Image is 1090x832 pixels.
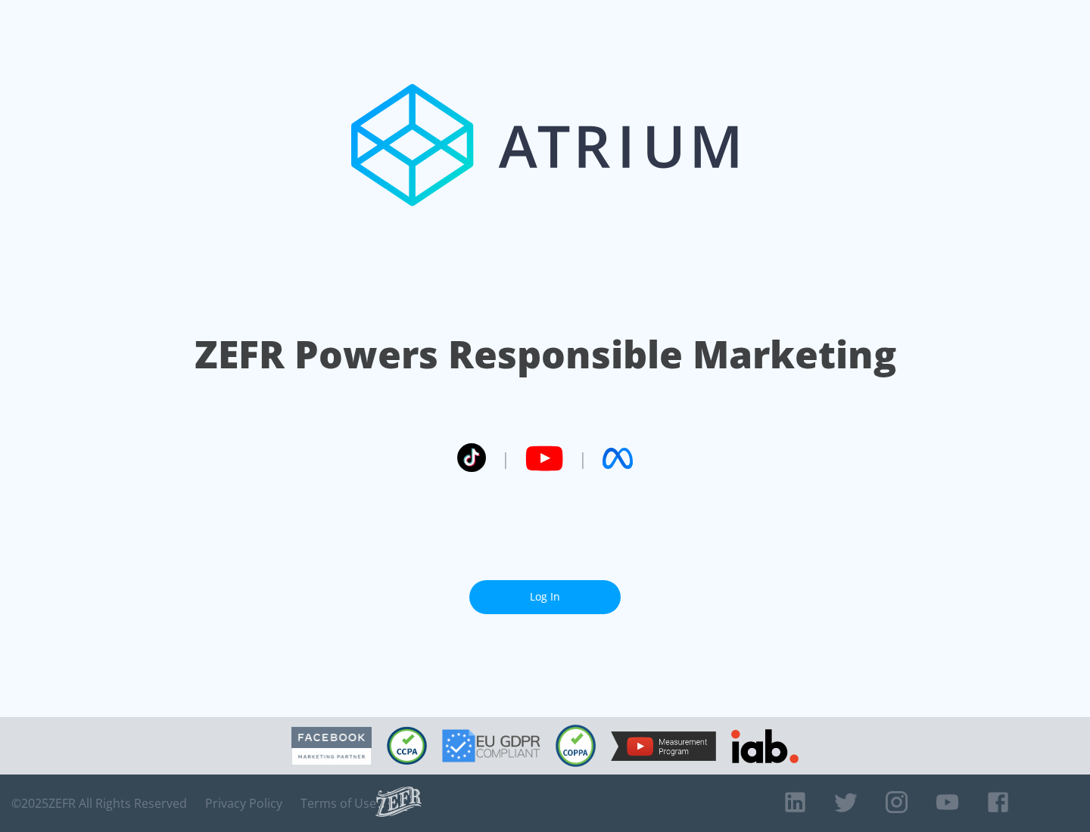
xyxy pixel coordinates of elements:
a: Terms of Use [301,796,376,811]
img: IAB [731,729,799,763]
span: | [501,447,510,470]
a: Log In [469,580,621,614]
a: Privacy Policy [205,796,282,811]
img: GDPR Compliant [442,729,540,762]
img: YouTube Measurement Program [611,731,716,761]
img: COPPA Compliant [556,725,596,767]
img: CCPA Compliant [387,727,427,765]
span: © 2025 ZEFR All Rights Reserved [11,796,187,811]
h1: ZEFR Powers Responsible Marketing [195,328,896,380]
span: | [578,447,587,470]
img: Facebook Marketing Partner [291,727,372,765]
